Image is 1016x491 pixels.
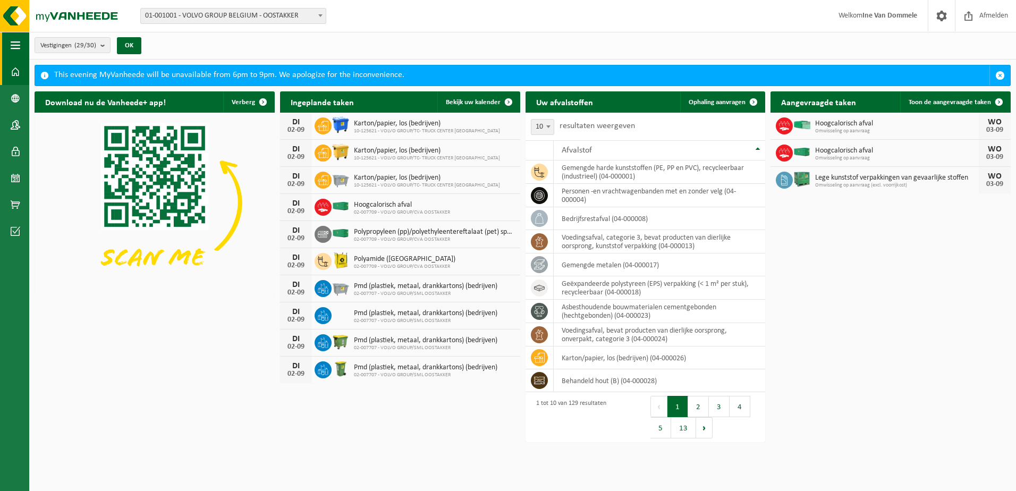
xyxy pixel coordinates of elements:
[332,228,350,238] img: HK-XC-40-GN-00
[332,251,350,269] img: LP-BB-01000-PPR-11
[285,370,307,378] div: 02-09
[35,37,111,53] button: Vestigingen(29/30)
[354,372,497,378] span: 02-007707 - VOLVO GROUP/SML OOSTAKKER
[332,116,350,134] img: WB-1100-HPE-BE-01
[54,65,989,86] div: This evening MyVanheede will be unavailable from 6pm to 9pm. We apologize for the inconvenience.
[285,199,307,208] div: DI
[562,146,592,155] span: Afvalstof
[140,8,326,24] span: 01-001001 - VOLVO GROUP BELGIUM - OOSTAKKER
[332,201,350,211] img: HK-XC-40-GN-00
[285,253,307,262] div: DI
[815,147,979,155] span: Hoogcalorisch afval
[531,120,554,134] span: 10
[285,126,307,134] div: 02-09
[354,345,497,351] span: 02-007707 - VOLVO GROUP/SML OOSTAKKER
[680,91,764,113] a: Ophaling aanvragen
[815,120,979,128] span: Hoogcalorisch afval
[909,99,991,106] span: Toon de aangevraagde taken
[285,118,307,126] div: DI
[554,300,766,323] td: asbesthoudende bouwmaterialen cementgebonden (hechtgebonden) (04-000023)
[285,145,307,154] div: DI
[285,235,307,242] div: 02-09
[984,172,1005,181] div: WO
[354,291,497,297] span: 02-007707 - VOLVO GROUP/SML OOSTAKKER
[354,309,497,318] span: Pmd (plastiek, metaal, drankkartons) (bedrijven)
[285,281,307,289] div: DI
[332,278,350,297] img: WB-2500-GAL-GY-01
[280,91,365,112] h2: Ingeplande taken
[285,343,307,351] div: 02-09
[40,38,96,54] span: Vestigingen
[332,333,350,351] img: WB-1100-HPE-GN-50
[671,417,696,438] button: 13
[354,336,497,345] span: Pmd (plastiek, metaal, drankkartons) (bedrijven)
[354,201,450,209] span: Hoogcalorisch afval
[232,99,255,106] span: Verberg
[354,128,500,134] span: 10-125621 - VOLVO GROUP/TC- TRUCK CENTER [GEOGRAPHIC_DATA]
[285,154,307,161] div: 02-09
[223,91,274,113] button: Verberg
[332,143,350,161] img: WB-1100-HPE-YW-01
[285,289,307,297] div: 02-09
[554,160,766,184] td: gemengde harde kunststoffen (PE, PP en PVC), recycleerbaar (industrieel) (04-000001)
[815,128,979,134] span: Omwisseling op aanvraag
[984,181,1005,188] div: 03-09
[554,276,766,300] td: geëxpandeerde polystyreen (EPS) verpakking (< 1 m² per stuk), recycleerbaar (04-000018)
[531,119,554,135] span: 10
[354,318,497,324] span: 02-007707 - VOLVO GROUP/SML OOSTAKKER
[285,181,307,188] div: 02-09
[793,170,811,188] img: PB-HB-1400-HPE-GN-01
[815,182,979,189] span: Omwisseling op aanvraag (excl. voorrijkost)
[531,395,606,439] div: 1 tot 10 van 129 resultaten
[984,126,1005,134] div: 03-09
[793,120,811,130] img: HK-XP-30-GN-00
[354,255,455,264] span: Polyamide ([GEOGRAPHIC_DATA])
[554,346,766,369] td: karton/papier, los (bedrijven) (04-000026)
[815,155,979,162] span: Omwisseling op aanvraag
[354,363,497,372] span: Pmd (plastiek, metaal, drankkartons) (bedrijven)
[285,362,307,370] div: DI
[554,323,766,346] td: voedingsafval, bevat producten van dierlijke oorsprong, onverpakt, categorie 3 (04-000024)
[709,396,730,417] button: 3
[560,122,635,130] label: resultaten weergeven
[332,170,350,188] img: WB-2500-GAL-GY-01
[984,145,1005,154] div: WO
[446,99,501,106] span: Bekijk uw kalender
[437,91,519,113] a: Bekijk uw kalender
[285,262,307,269] div: 02-09
[285,316,307,324] div: 02-09
[793,147,811,157] img: HK-XC-40-GN-00
[984,118,1005,126] div: WO
[141,9,326,23] span: 01-001001 - VOLVO GROUP BELGIUM - OOSTAKKER
[354,174,500,182] span: Karton/papier, los (bedrijven)
[815,174,979,182] span: Lege kunststof verpakkingen van gevaarlijke stoffen
[354,228,515,236] span: Polypropyleen (pp)/polyethyleentereftalaat (pet) spanbanden
[285,208,307,215] div: 02-09
[689,99,746,106] span: Ophaling aanvragen
[554,253,766,276] td: gemengde metalen (04-000017)
[285,172,307,181] div: DI
[554,369,766,392] td: behandeld hout (B) (04-000028)
[650,417,671,438] button: 5
[35,91,176,112] h2: Download nu de Vanheede+ app!
[354,282,497,291] span: Pmd (plastiek, metaal, drankkartons) (bedrijven)
[900,91,1010,113] a: Toon de aangevraagde taken
[285,308,307,316] div: DI
[354,236,515,243] span: 02-007709 - VOLVO GROUP/CVA OOSTAKKER
[332,360,350,378] img: WB-0240-HPE-GN-50
[354,147,500,155] span: Karton/papier, los (bedrijven)
[35,113,275,293] img: Download de VHEPlus App
[354,264,455,270] span: 02-007709 - VOLVO GROUP/CVA OOSTAKKER
[688,396,709,417] button: 2
[667,396,688,417] button: 1
[285,335,307,343] div: DI
[730,396,750,417] button: 4
[696,417,713,438] button: Next
[771,91,867,112] h2: Aangevraagde taken
[650,396,667,417] button: Previous
[862,12,917,20] strong: Ine Van Dommele
[74,42,96,49] count: (29/30)
[984,154,1005,161] div: 03-09
[526,91,604,112] h2: Uw afvalstoffen
[354,120,500,128] span: Karton/papier, los (bedrijven)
